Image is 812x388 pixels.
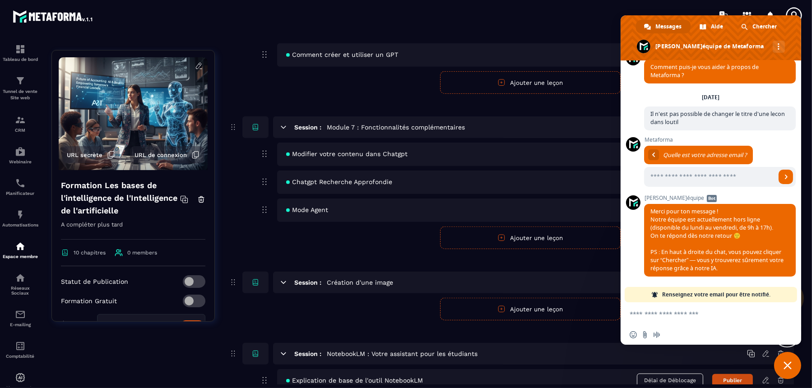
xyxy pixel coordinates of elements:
[15,209,26,220] img: automations
[2,88,38,101] p: Tunnel de vente Site web
[62,146,120,163] button: URL secrète
[733,20,786,33] div: Chercher
[2,57,38,62] p: Tableau de bord
[15,146,26,157] img: automations
[15,44,26,55] img: formation
[650,110,785,126] span: Il n'est pas possible de changer le titre d'une lecon dans loutil
[15,178,26,189] img: scheduler
[294,350,321,357] h6: Session :
[644,137,796,143] span: Metaforma
[440,226,621,249] button: Ajouter une leçon
[663,151,747,159] span: Quelle est votre adresse email ?
[2,354,38,359] p: Comptabilité
[294,124,321,131] h6: Session :
[61,297,117,305] p: Formation Gratuit
[641,331,649,338] span: Envoyer un fichier
[630,331,637,338] span: Insérer un emoji
[161,319,170,329] input: Search for option
[2,222,38,227] p: Automatisations
[440,298,621,320] button: Ajouter une leçon
[440,71,621,94] button: Ajouter une leçon
[648,149,659,160] div: Retourner au message
[286,206,328,213] span: Mode Agent
[702,95,720,100] div: [DATE]
[2,266,38,302] a: social-networksocial-networkRéseaux Sociaux
[653,331,660,338] span: Message audio
[691,20,732,33] div: Aide
[636,20,691,33] div: Messages
[15,241,26,252] img: automations
[2,171,38,203] a: schedulerschedulerPlanificateur
[2,334,38,365] a: accountantaccountantComptabilité
[2,254,38,259] p: Espace membre
[2,128,38,133] p: CRM
[61,219,205,240] p: A compléter plus tard
[127,249,157,256] span: 0 members
[2,322,38,327] p: E-mailing
[630,310,772,318] textarea: Entrez votre message...
[15,115,26,125] img: formation
[707,195,717,202] span: Bot
[2,159,38,164] p: Webinaire
[67,152,102,158] span: URL secrète
[15,273,26,283] img: social-network
[286,150,408,157] span: Modifier votre contenu dans Chatgpt
[181,320,204,328] div: Créer
[171,321,176,328] button: Clear Selected
[712,374,753,387] button: Publier
[644,167,776,187] input: Entrez votre adresse email...
[774,352,801,379] div: Fermer le chat
[135,152,187,158] span: URL de connexion
[2,108,38,139] a: formationformationCRM
[644,195,796,201] span: [PERSON_NAME]équipe
[662,287,770,302] span: Renseignez votre email pour être notifié.
[2,69,38,108] a: formationformationTunnel de vente Site web
[773,41,785,53] div: Autres canaux
[286,178,392,185] span: Chatgpt Recherche Approfondie
[2,191,38,196] p: Planificateur
[327,278,393,287] h5: Création d'une image
[655,20,682,33] span: Messages
[97,314,205,335] div: Search for option
[286,51,398,58] span: Comment créer et utiliser un GPT
[650,63,759,79] span: Comment puis-je vous aider à propos de Metaforma ?
[61,179,180,217] h4: Formation Les bases de l'intelligence de l'Intelligence de l'artificielle
[15,341,26,351] img: accountant
[15,372,26,383] img: automations
[2,37,38,69] a: formationformationTableau de bord
[294,279,321,286] h6: Session :
[2,139,38,171] a: automationsautomationsWebinaire
[74,249,106,256] span: 10 chapitres
[2,286,38,296] p: Réseaux Sociaux
[61,321,90,328] p: Étiqueter
[103,319,161,329] span: Hautes Ecoles Ferrer
[2,203,38,234] a: automationsautomationsAutomatisations
[286,377,423,384] span: Explication de base de l'outil NotebookLM
[130,146,204,163] button: URL de connexion
[15,309,26,320] img: email
[650,208,784,272] span: Merci pour ton message ! Notre équipe est actuellement hors ligne (disponible du lundi au vendred...
[327,349,478,358] h5: NotebookLM : Votre assistant pour les étudiants
[637,374,703,387] span: Délai de Déblocage
[711,20,723,33] span: Aide
[15,75,26,86] img: formation
[779,170,793,184] span: Envoyer
[61,278,128,285] p: Statut de Publication
[2,234,38,266] a: automationsautomationsEspace membre
[13,8,94,24] img: logo
[752,20,777,33] span: Chercher
[327,123,465,132] h5: Module 7 : Fonctionnalités complémentaires
[59,57,208,170] img: background
[2,302,38,334] a: emailemailE-mailing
